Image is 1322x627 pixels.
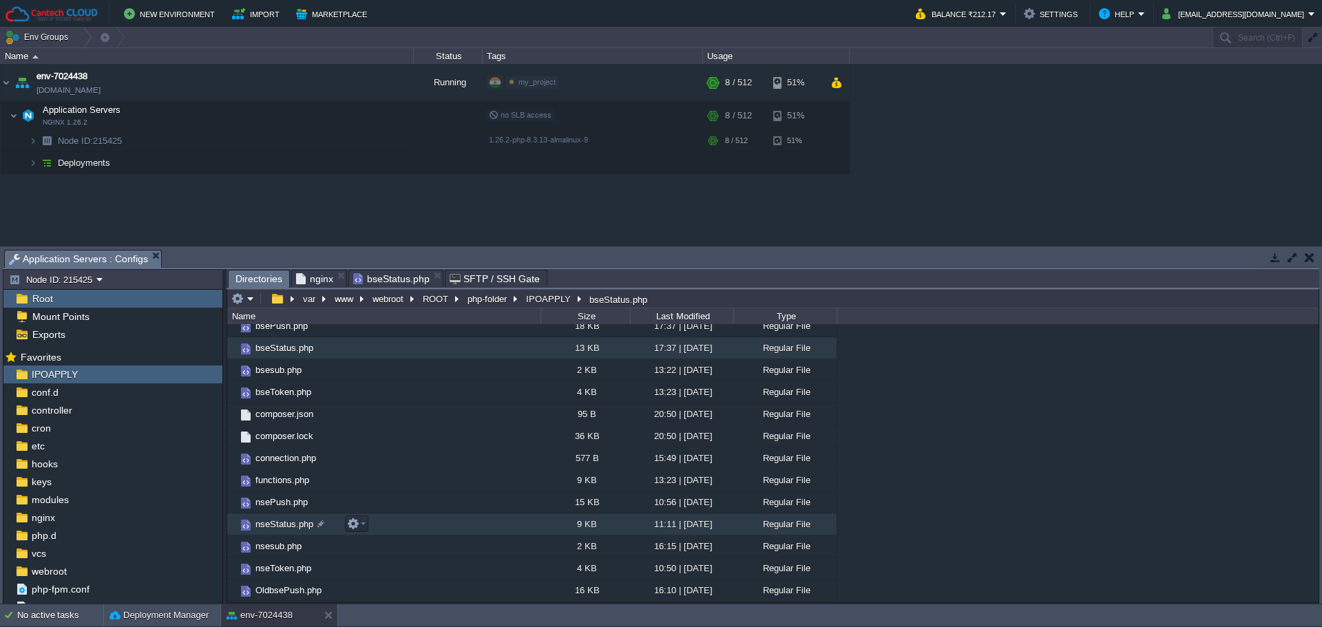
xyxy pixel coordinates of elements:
[29,130,37,151] img: AMDAwAAAACH5BAEAAAAALAAAAAABAAEAAAICRAEAOw==
[348,270,443,287] li: /var/www/webroot/ROOT/php-folder/IPOAPPLY/bseStatus.php
[29,511,57,524] a: nginx
[541,491,630,513] div: 15 KB
[630,425,733,447] div: 20:50 | [DATE]
[36,83,101,97] a: [DOMAIN_NAME]
[235,270,282,288] span: Directories
[238,363,253,379] img: AMDAwAAAACH5BAEAAAAALAAAAAABAAEAAAICRAEAOw==
[5,6,98,23] img: Cantech Cloud
[773,130,818,151] div: 51%
[29,440,47,452] a: etc
[30,293,55,305] a: Root
[253,430,315,442] span: composer.lock
[733,381,837,403] div: Regular File
[56,135,124,147] span: 215425
[227,359,238,381] img: AMDAwAAAACH5BAEAAAAALAAAAAABAAEAAAICRAEAOw==
[733,403,837,425] div: Regular File
[253,364,304,376] span: bsesub.php
[725,130,748,151] div: 8 / 512
[1024,6,1082,22] button: Settings
[733,337,837,359] div: Regular File
[58,136,93,146] span: Node ID:
[541,425,630,447] div: 36 KB
[18,351,63,363] span: Favorites
[541,513,630,535] div: 9 KB
[12,64,32,101] img: AMDAwAAAACH5BAEAAAAALAAAAAABAAEAAAICRAEAOw==
[227,580,238,601] img: AMDAwAAAACH5BAEAAAAALAAAAAABAAEAAAICRAEAOw==
[227,535,238,557] img: AMDAwAAAACH5BAEAAAAALAAAAAABAAEAAAICRAEAOw==
[227,337,238,359] img: AMDAwAAAACH5BAEAAAAALAAAAAABAAEAAAICRAEAOw==
[630,513,733,535] div: 11:11 | [DATE]
[227,608,293,622] button: env-7024438
[296,6,371,22] button: Marketplace
[18,352,63,363] a: Favorites
[733,513,837,535] div: Regular File
[29,529,59,542] a: php.d
[29,404,74,416] a: controller
[30,328,67,341] a: Exports
[291,270,347,287] li: /var/spool/cron/nginx
[253,584,324,596] a: OldbsePush.php
[733,425,837,447] div: Regular File
[227,469,238,491] img: AMDAwAAAACH5BAEAAAAALAAAAAABAAEAAAICRAEAOw==
[29,476,54,488] span: keys
[630,535,733,557] div: 16:15 | [DATE]
[253,562,313,574] span: nseToken.php
[9,251,148,268] span: Application Servers : Configs
[29,386,61,398] a: conf.d
[29,601,63,613] a: php.ini
[238,451,253,467] img: AMDAwAAAACH5BAEAAAAALAAAAAABAAEAAAICRAEAOw==
[541,359,630,381] div: 2 KB
[37,152,56,173] img: AMDAwAAAACH5BAEAAAAALAAAAAABAAEAAAICRAEAOw==
[773,102,818,129] div: 51%
[238,518,253,533] img: AMDAwAAAACH5BAEAAAAALAAAAAABAAEAAAICRAEAOw==
[29,368,80,381] a: IPOAPPLY
[489,111,552,119] span: no SLB access
[5,28,73,47] button: Env Groups
[541,447,630,469] div: 577 B
[704,48,849,64] div: Usage
[253,540,304,552] span: nsesub.php
[414,64,483,101] div: Running
[29,547,48,560] a: vcs
[725,102,752,129] div: 8 / 512
[353,270,430,287] span: bseStatus.php
[630,359,733,381] div: 13:22 | [DATE]
[421,293,452,305] button: ROOT
[238,407,253,423] img: AMDAwAAAACH5BAEAAAAALAAAAAABAAEAAAICRAEAOw==
[238,496,253,511] img: AMDAwAAAACH5BAEAAAAALAAAAAABAAEAAAICRAEAOw==
[19,102,38,129] img: AMDAwAAAACH5BAEAAAAALAAAAAABAAEAAAICRAEAOw==
[733,580,837,601] div: Regular File
[238,540,253,555] img: AMDAwAAAACH5BAEAAAAALAAAAAABAAEAAAICRAEAOw==
[227,491,238,513] img: AMDAwAAAACH5BAEAAAAALAAAAAABAAEAAAICRAEAOw==
[32,55,39,59] img: AMDAwAAAACH5BAEAAAAALAAAAAABAAEAAAICRAEAOw==
[541,381,630,403] div: 4 KB
[253,408,315,420] a: composer.json
[29,583,92,595] a: php-fpm.conf
[29,458,60,470] a: hooks
[17,604,103,626] div: No active tasks
[238,429,253,445] img: AMDAwAAAACH5BAEAAAAALAAAAAABAAEAAAICRAEAOw==
[773,64,818,101] div: 51%
[630,337,733,359] div: 17:37 | [DATE]
[733,469,837,491] div: Regular File
[631,308,733,324] div: Last Modified
[253,496,310,508] span: nsePush.php
[733,447,837,469] div: Regular File
[630,491,733,513] div: 10:56 | [DATE]
[36,70,87,83] span: env-7024438
[29,422,53,434] span: cron
[370,293,407,305] button: webroot
[29,565,69,577] a: webroot
[238,562,253,577] img: AMDAwAAAACH5BAEAAAAALAAAAAABAAEAAAICRAEAOw==
[735,308,837,324] div: Type
[630,447,733,469] div: 15:49 | [DATE]
[916,6,1000,22] button: Balance ₹212.17
[227,381,238,403] img: AMDAwAAAACH5BAEAAAAALAAAAAABAAEAAAICRAEAOw==
[465,293,510,305] button: php-folder
[56,157,112,169] span: Deployments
